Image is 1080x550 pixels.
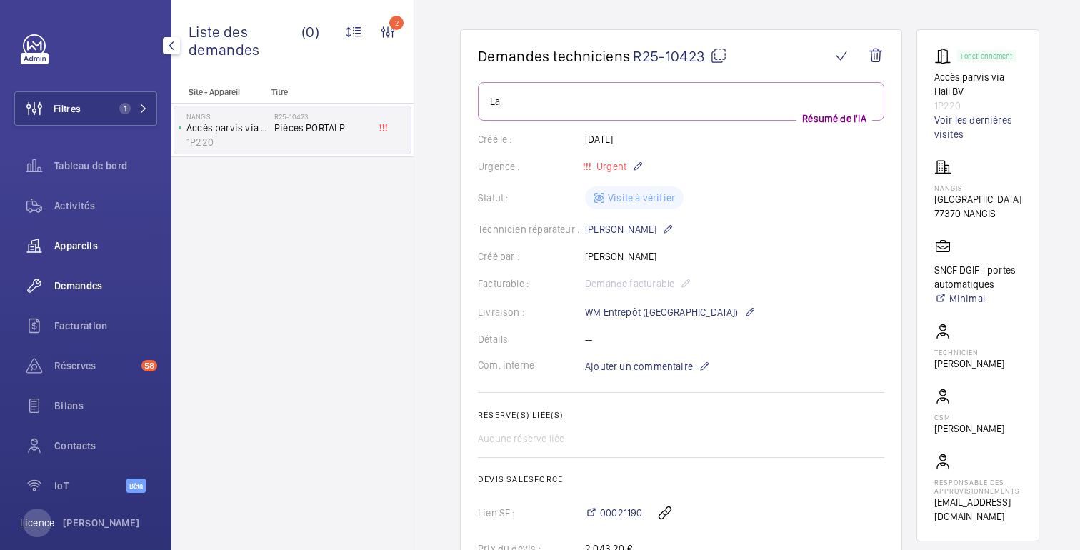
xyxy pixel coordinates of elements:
[54,200,95,211] font: Activités
[144,361,154,371] font: 58
[585,224,656,235] font: [PERSON_NAME]
[478,410,564,420] font: Réserve(s) liée(s)
[949,293,985,304] font: Minimal
[934,194,1021,205] font: [GEOGRAPHIC_DATA]
[934,496,1011,522] font: [EMAIL_ADDRESS][DOMAIN_NAME]
[585,361,693,372] font: Ajouter un commentaire
[54,160,127,171] font: Tableau de bord
[934,114,1012,140] font: Voir les dernières visites
[478,474,563,484] font: Devis Salesforce
[124,104,127,114] font: 1
[271,87,288,97] font: Titre
[274,122,346,134] font: Pièces PORTALP
[478,47,630,65] font: Demandes techniciens
[934,413,951,421] font: CSM
[600,507,642,519] font: 00021190
[802,113,866,124] font: Résumé de l'IA
[934,358,1004,369] font: [PERSON_NAME]
[934,264,1016,290] font: SNCF DGIF - portes automatiques
[490,96,500,107] font: La
[934,208,996,219] font: 77370 NANGIS
[20,517,54,529] font: Licence
[301,23,319,41] font: (0)
[14,91,157,126] button: Filtres1
[934,423,1004,434] font: [PERSON_NAME]
[54,400,84,411] font: Bilans
[633,47,704,65] font: R25-10423
[585,506,642,520] a: 00021190
[934,348,979,356] font: Technicien
[54,480,69,491] font: IoT
[54,280,103,291] font: Demandes
[934,113,1021,141] a: Voir les dernières visites
[189,87,240,97] font: Site - Appareil
[54,360,96,371] font: Réserves
[934,47,957,64] img: automatic_door.svg
[54,320,108,331] font: Facturation
[274,112,308,121] font: R25-10423
[596,161,626,172] font: Urgent
[186,136,214,148] font: 1P220
[934,184,963,192] font: NANGIS
[934,291,1021,306] a: Minimal
[934,478,1020,495] font: Responsable des approvisionnements
[129,481,143,490] font: Bêta
[63,517,140,529] font: [PERSON_NAME]
[186,112,211,121] font: NANGIS
[934,71,1004,97] font: Accès parvis via Hall BV
[186,122,291,134] font: Accès parvis via Hall BV
[54,103,81,114] font: Filtres
[54,440,96,451] font: Contacts
[54,240,98,251] font: Appareils
[934,100,961,111] font: 1P220
[961,51,1013,60] font: Fonctionnement
[585,306,739,318] font: WM Entrepôt ([GEOGRAPHIC_DATA])
[189,23,260,59] font: Liste des demandes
